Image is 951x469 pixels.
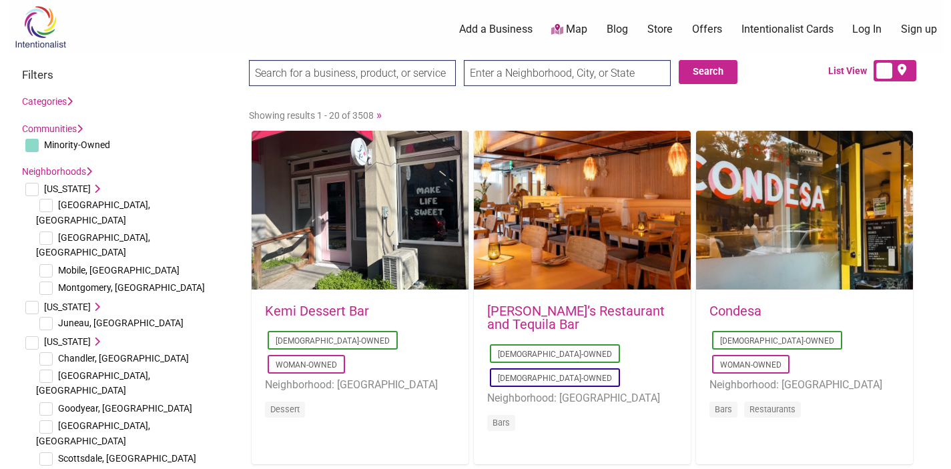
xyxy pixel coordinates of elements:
[58,318,184,328] span: Juneau, [GEOGRAPHIC_DATA]
[276,360,337,370] a: Woman-Owned
[720,360,781,370] a: Woman-Owned
[36,199,150,225] span: [GEOGRAPHIC_DATA], [GEOGRAPHIC_DATA]
[22,166,92,177] a: Neighborhoods
[607,22,628,37] a: Blog
[464,60,671,86] input: Enter a Neighborhood, City, or State
[44,336,91,347] span: [US_STATE]
[276,336,390,346] a: [DEMOGRAPHIC_DATA]-Owned
[498,374,612,383] a: [DEMOGRAPHIC_DATA]-Owned
[36,420,150,446] span: [GEOGRAPHIC_DATA], [GEOGRAPHIC_DATA]
[741,22,834,37] a: Intentionalist Cards
[265,376,455,394] li: Neighborhood: [GEOGRAPHIC_DATA]
[852,22,882,37] a: Log In
[459,22,533,37] a: Add a Business
[647,22,673,37] a: Store
[44,139,110,150] span: Minority-Owned
[22,123,83,134] a: Communities
[551,22,587,37] a: Map
[493,418,510,428] a: Bars
[44,302,91,312] span: [US_STATE]
[709,376,900,394] li: Neighborhood: [GEOGRAPHIC_DATA]
[709,303,761,319] a: Condesa
[58,353,189,364] span: Chandler, [GEOGRAPHIC_DATA]
[720,336,834,346] a: [DEMOGRAPHIC_DATA]-Owned
[901,22,937,37] a: Sign up
[58,453,196,464] span: Scottsdale, [GEOGRAPHIC_DATA]
[498,350,612,359] a: [DEMOGRAPHIC_DATA]-Owned
[828,64,874,78] span: List View
[36,370,150,396] span: [GEOGRAPHIC_DATA], [GEOGRAPHIC_DATA]
[487,303,665,332] a: [PERSON_NAME]’s Restaurant and Tequila Bar
[376,108,382,121] a: »
[36,232,150,258] span: [GEOGRAPHIC_DATA], [GEOGRAPHIC_DATA]
[487,390,677,407] li: Neighborhood: [GEOGRAPHIC_DATA]
[9,5,72,49] img: Intentionalist
[692,22,722,37] a: Offers
[715,404,732,414] a: Bars
[58,282,205,293] span: Montgomery, [GEOGRAPHIC_DATA]
[749,404,796,414] a: Restaurants
[22,68,236,81] h3: Filters
[58,265,180,276] span: Mobile, [GEOGRAPHIC_DATA]
[58,403,192,414] span: Goodyear, [GEOGRAPHIC_DATA]
[44,183,91,194] span: [US_STATE]
[270,404,300,414] a: Dessert
[249,60,456,86] input: Search for a business, product, or service
[265,303,369,319] a: Kemi Dessert Bar
[22,96,73,107] a: Categories
[249,110,374,121] span: Showing results 1 - 20 of 3508
[679,60,737,84] button: Search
